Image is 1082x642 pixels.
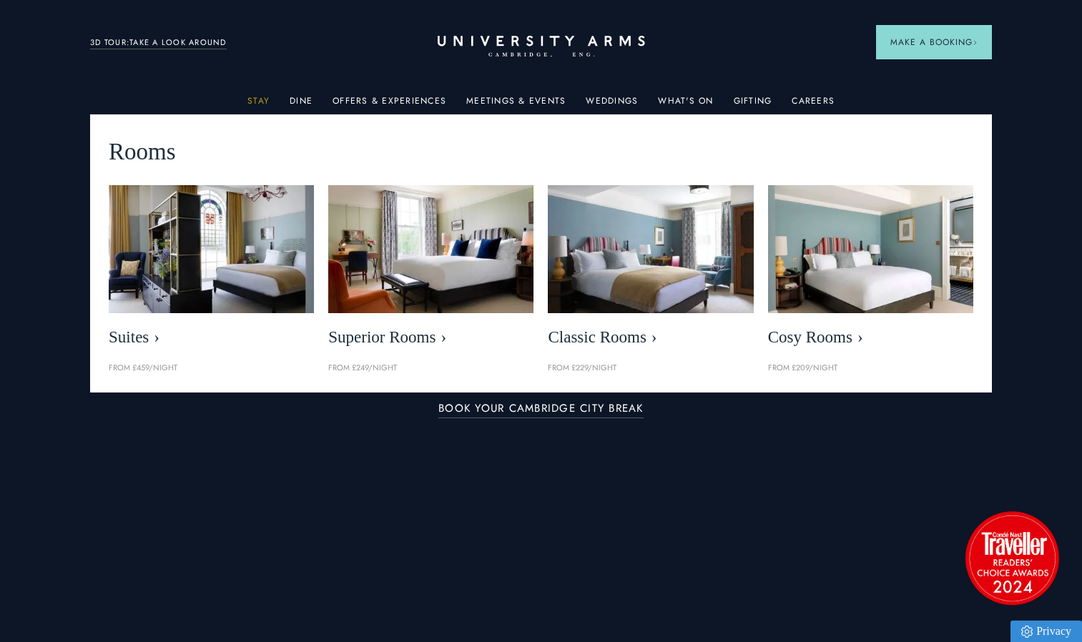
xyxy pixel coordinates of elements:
img: image-21e87f5add22128270780cf7737b92e839d7d65d-400x250-jpg [109,185,314,314]
img: image-5bdf0f703dacc765be5ca7f9d527278f30b65e65-400x250-jpg [328,185,533,314]
span: Classic Rooms [548,327,753,347]
img: Privacy [1021,626,1033,638]
img: image-7eccef6fe4fe90343db89eb79f703814c40db8b4-400x250-jpg [548,185,753,314]
span: Cosy Rooms [768,327,973,347]
a: image-7eccef6fe4fe90343db89eb79f703814c40db8b4-400x250-jpg Classic Rooms [548,185,753,355]
img: image-2524eff8f0c5d55edbf694693304c4387916dea5-1501x1501-png [958,504,1066,611]
a: Privacy [1010,621,1082,642]
a: Gifting [734,96,772,114]
a: Dine [290,96,313,114]
p: From £459/night [109,362,314,375]
a: What's On [658,96,713,114]
span: Make a Booking [890,36,978,49]
a: Meetings & Events [466,96,566,114]
a: image-0c4e569bfe2498b75de12d7d88bf10a1f5f839d4-400x250-jpg Cosy Rooms [768,185,973,355]
p: From £209/night [768,362,973,375]
img: Arrow icon [973,40,978,45]
a: Stay [247,96,270,114]
button: Make a BookingArrow icon [876,25,992,59]
p: From £249/night [328,362,533,375]
a: Home [438,36,645,58]
span: Rooms [109,133,176,171]
a: image-21e87f5add22128270780cf7737b92e839d7d65d-400x250-jpg Suites [109,185,314,355]
a: Weddings [586,96,638,114]
a: Careers [792,96,835,114]
span: Superior Rooms [328,327,533,347]
a: 3D TOUR:TAKE A LOOK AROUND [90,36,227,49]
span: Suites [109,327,314,347]
img: image-0c4e569bfe2498b75de12d7d88bf10a1f5f839d4-400x250-jpg [768,185,973,314]
a: image-5bdf0f703dacc765be5ca7f9d527278f30b65e65-400x250-jpg Superior Rooms [328,185,533,355]
p: From £229/night [548,362,753,375]
a: BOOK YOUR CAMBRIDGE CITY BREAK [438,403,644,419]
a: Offers & Experiences [333,96,446,114]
